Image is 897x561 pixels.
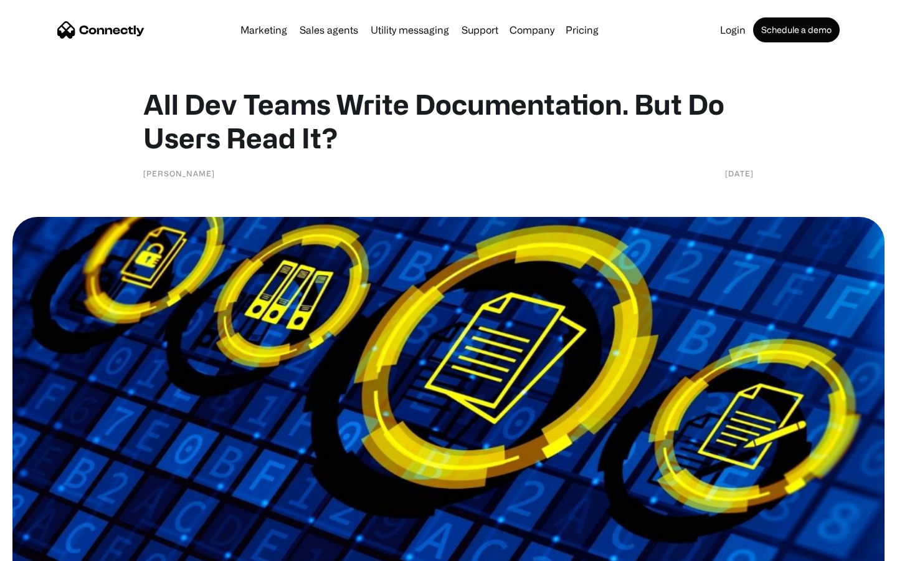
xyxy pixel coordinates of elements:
[725,167,754,180] div: [DATE]
[561,25,604,35] a: Pricing
[12,539,75,557] aside: Language selected: English
[143,87,754,155] h1: All Dev Teams Write Documentation. But Do Users Read It?
[143,167,215,180] div: [PERSON_NAME]
[510,21,554,39] div: Company
[295,25,363,35] a: Sales agents
[715,25,751,35] a: Login
[753,17,840,42] a: Schedule a demo
[235,25,292,35] a: Marketing
[457,25,503,35] a: Support
[366,25,454,35] a: Utility messaging
[25,539,75,557] ul: Language list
